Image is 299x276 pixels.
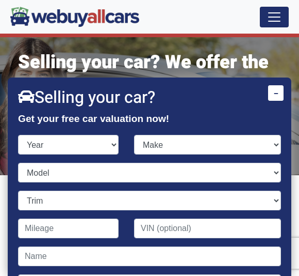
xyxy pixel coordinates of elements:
h2: Selling your car? [18,88,281,108]
h1: Selling your car? We offer the most. [18,51,281,96]
img: We Buy All Cars in NJ logo [10,7,139,27]
input: Mileage [18,219,119,238]
strong: Get your free car valuation now! [18,113,169,124]
input: Name [18,247,281,266]
button: Toggle navigation [260,7,289,27]
input: VIN (optional) [134,219,281,238]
